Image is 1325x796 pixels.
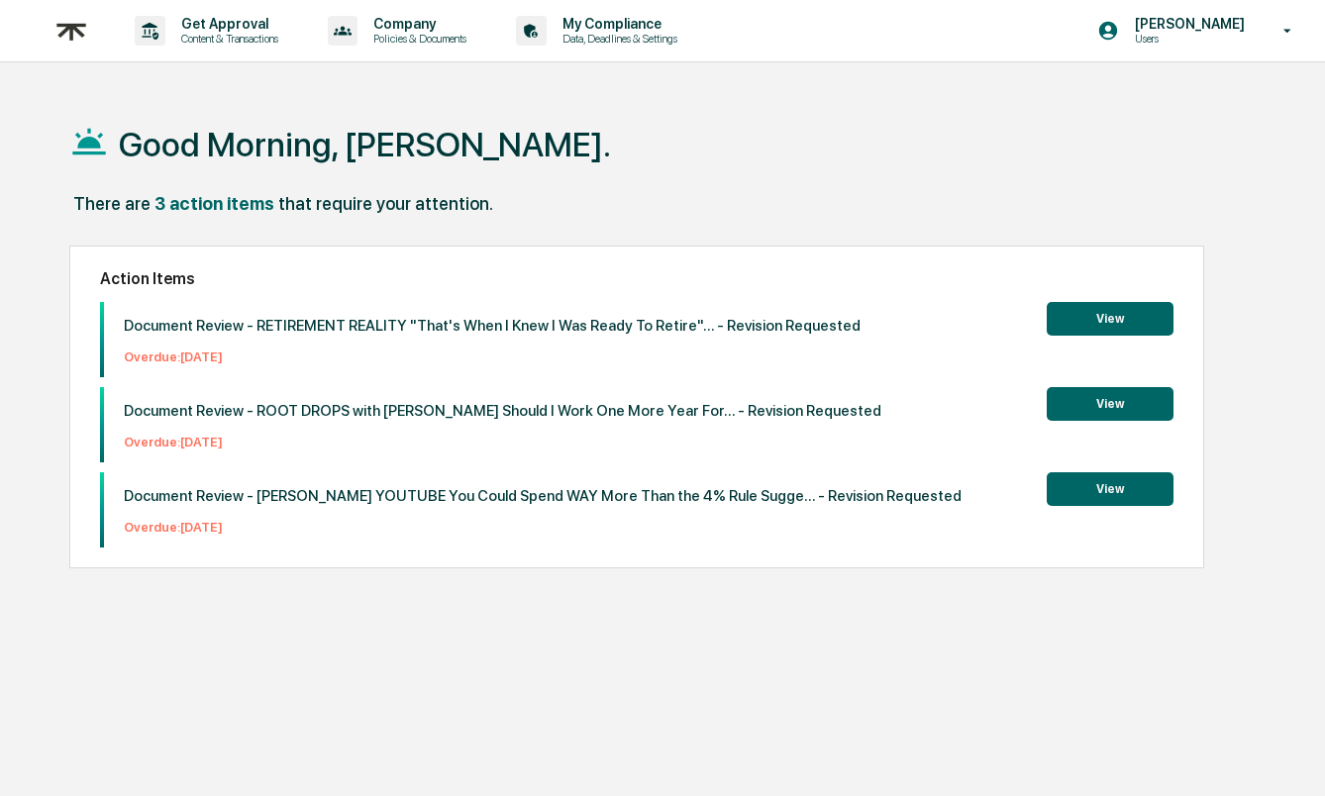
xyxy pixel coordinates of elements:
p: Company [357,16,476,32]
div: There are [73,193,151,214]
button: View [1047,302,1173,336]
p: Document Review - [PERSON_NAME] YOUTUBE You Could Spend WAY More Than the 4% Rule Sugge... - Revi... [124,487,962,505]
p: Overdue: [DATE] [124,349,861,364]
p: Document Review - RETIREMENT REALITY "That's When I Knew I Was Ready To Retire"... - Revision Req... [124,317,861,335]
a: View [1047,308,1173,327]
p: Data, Deadlines & Settings [547,32,687,46]
img: logo [48,7,95,55]
div: 3 action items [154,193,274,214]
h1: Good Morning, [PERSON_NAME]. [119,125,611,164]
button: View [1047,387,1173,421]
button: View [1047,472,1173,506]
div: that require your attention. [278,193,493,214]
p: [PERSON_NAME] [1119,16,1255,32]
p: Content & Transactions [165,32,288,46]
p: Policies & Documents [357,32,476,46]
p: Overdue: [DATE] [124,435,881,449]
p: Get Approval [165,16,288,32]
p: Document Review - ROOT DROPS with [PERSON_NAME] Should I Work One More Year For... - Revision Req... [124,402,881,420]
p: Overdue: [DATE] [124,520,962,535]
a: View [1047,393,1173,412]
p: Users [1119,32,1255,46]
a: View [1047,478,1173,497]
h2: Action Items [100,269,1173,288]
p: My Compliance [547,16,687,32]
